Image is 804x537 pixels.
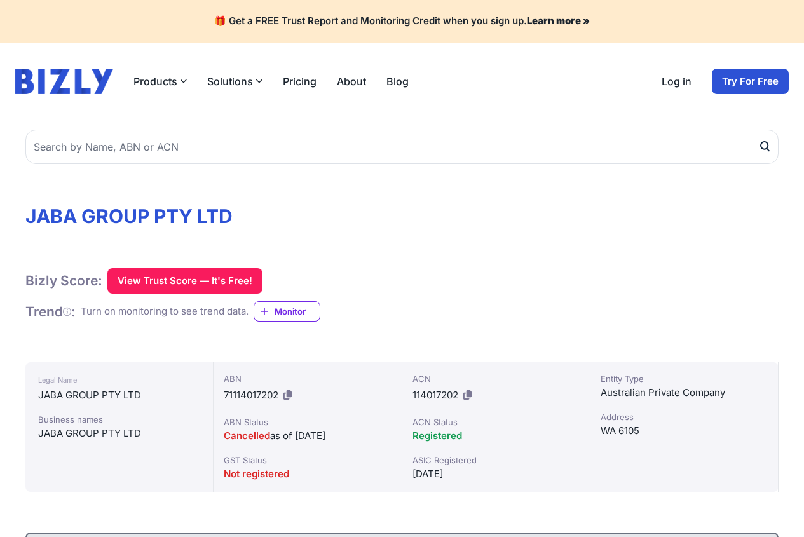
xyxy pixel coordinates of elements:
[107,268,262,294] button: View Trust Score — It's Free!
[412,466,580,482] div: [DATE]
[224,416,391,428] div: ABN Status
[224,454,391,466] div: GST Status
[601,423,768,438] div: WA 6105
[224,468,289,480] span: Not registered
[38,426,200,441] div: JABA GROUP PTY LTD
[601,411,768,423] div: Address
[38,413,200,426] div: Business names
[412,416,580,428] div: ACN Status
[25,272,102,289] h1: Bizly Score:
[25,205,779,228] h1: JABA GROUP PTY LTD
[712,69,789,94] a: Try For Free
[601,385,768,400] div: Australian Private Company
[386,74,409,89] a: Blog
[601,372,768,385] div: Entity Type
[38,372,200,388] div: Legal Name
[254,301,320,322] a: Monitor
[283,74,317,89] a: Pricing
[224,372,391,385] div: ABN
[133,74,187,89] button: Products
[207,74,262,89] button: Solutions
[224,430,270,442] span: Cancelled
[337,74,366,89] a: About
[275,305,320,318] span: Monitor
[527,15,590,27] a: Learn more »
[25,303,76,320] h1: Trend :
[412,430,462,442] span: Registered
[412,389,458,401] span: 114017202
[25,130,779,164] input: Search by Name, ABN or ACN
[412,454,580,466] div: ASIC Registered
[224,428,391,444] div: as of [DATE]
[662,74,692,89] a: Log in
[224,389,278,401] span: 71114017202
[412,372,580,385] div: ACN
[38,388,200,403] div: JABA GROUP PTY LTD
[15,15,789,27] h4: 🎁 Get a FREE Trust Report and Monitoring Credit when you sign up.
[81,304,249,319] div: Turn on monitoring to see trend data.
